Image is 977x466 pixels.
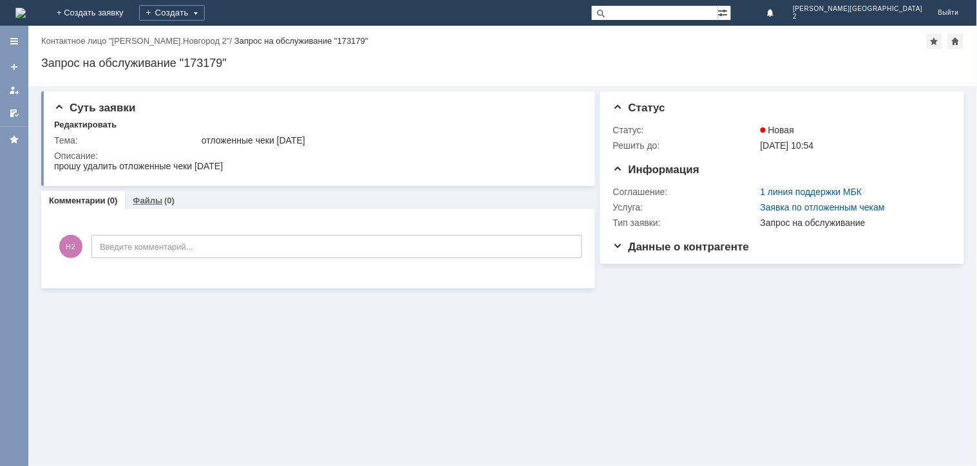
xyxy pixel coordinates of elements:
[793,5,923,13] span: [PERSON_NAME][GEOGRAPHIC_DATA]
[613,163,699,176] span: Информация
[133,196,162,205] a: Файлы
[613,140,758,151] div: Решить до:
[4,57,24,77] a: Создать заявку
[613,125,758,135] div: Статус:
[49,196,106,205] a: Комментарии
[108,196,118,205] div: (0)
[761,218,945,228] div: Запрос на обслуживание
[54,120,117,130] div: Редактировать
[59,235,82,258] span: Н2
[202,135,577,145] div: отложенные чеки [DATE]
[761,187,862,197] a: 1 линия поддержки МБК
[41,36,234,46] div: /
[948,33,963,49] div: Сделать домашней страницей
[15,8,26,18] a: Перейти на домашнюю страницу
[4,103,24,124] a: Мои согласования
[41,57,964,70] div: Запрос на обслуживание "173179"
[761,202,885,212] a: Заявка по отложенным чекам
[164,196,175,205] div: (0)
[927,33,942,49] div: Добавить в избранное
[41,36,230,46] a: Контактное лицо "[PERSON_NAME].Новгород 2"
[613,241,750,253] span: Данные о контрагенте
[54,135,199,145] div: Тема:
[613,218,758,228] div: Тип заявки:
[761,125,795,135] span: Новая
[613,202,758,212] div: Услуга:
[793,13,923,21] span: 2
[54,102,135,114] span: Суть заявки
[4,80,24,100] a: Мои заявки
[54,151,580,161] div: Описание:
[718,6,731,18] span: Расширенный поиск
[234,36,368,46] div: Запрос на обслуживание "173179"
[761,140,814,151] span: [DATE] 10:54
[613,102,665,114] span: Статус
[139,5,205,21] div: Создать
[613,187,758,197] div: Соглашение:
[15,8,26,18] img: logo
